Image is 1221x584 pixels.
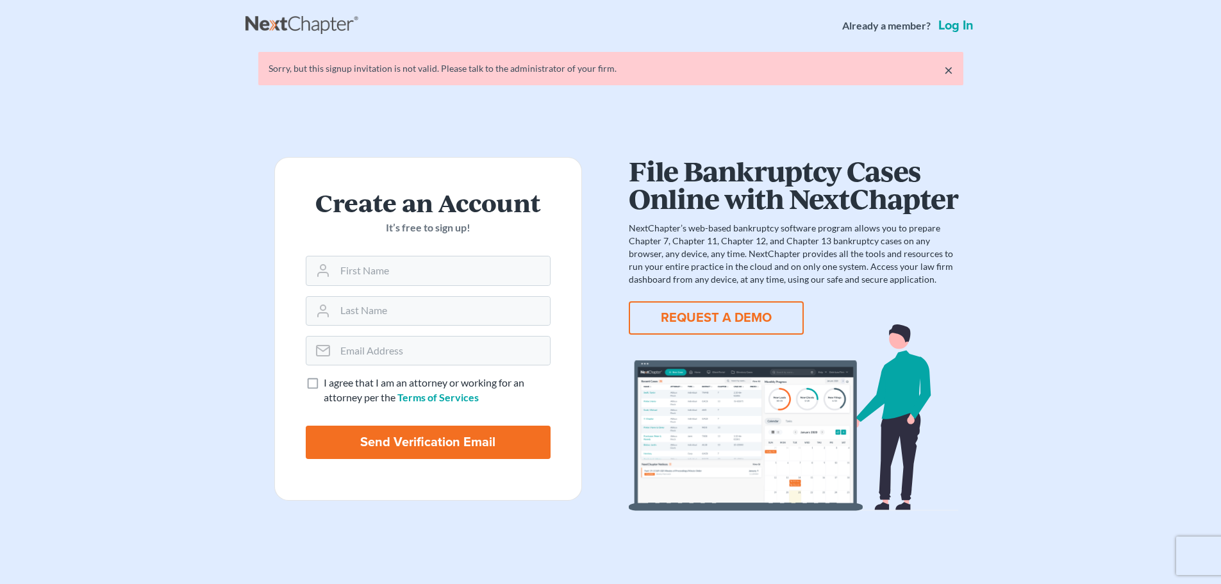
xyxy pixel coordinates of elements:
[335,337,550,365] input: Email Address
[944,62,953,78] a: ×
[842,19,931,33] strong: Already a member?
[936,19,976,32] a: Log in
[324,376,524,403] span: I agree that I am an attorney or working for an attorney per the
[269,62,953,75] div: Sorry, but this signup invitation is not valid. Please talk to the administrator of your firm.
[306,426,551,459] input: Send Verification Email
[629,222,958,286] p: NextChapter’s web-based bankruptcy software program allows you to prepare Chapter 7, Chapter 11, ...
[306,221,551,235] p: It’s free to sign up!
[629,157,958,212] h1: File Bankruptcy Cases Online with NextChapter
[335,256,550,285] input: First Name
[397,391,479,403] a: Terms of Services
[629,324,958,511] img: dashboard-867a026336fddd4d87f0941869007d5e2a59e2bc3a7d80a2916e9f42c0117099.svg
[335,297,550,325] input: Last Name
[306,188,551,215] h2: Create an Account
[629,301,804,335] button: REQUEST A DEMO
